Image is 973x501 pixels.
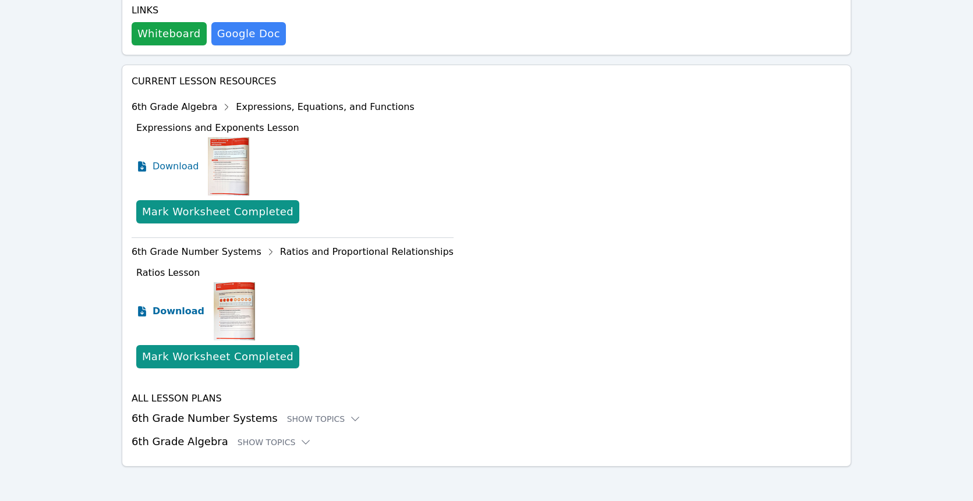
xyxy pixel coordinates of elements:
[214,282,255,340] img: Ratios Lesson
[132,74,841,88] h4: Current Lesson Resources
[132,22,207,45] button: Whiteboard
[136,345,299,368] button: Mark Worksheet Completed
[136,200,299,223] button: Mark Worksheet Completed
[132,392,841,406] h4: All Lesson Plans
[211,22,286,45] a: Google Doc
[238,436,312,448] button: Show Topics
[287,413,362,425] button: Show Topics
[142,349,293,365] div: Mark Worksheet Completed
[132,410,841,427] h3: 6th Grade Number Systems
[136,267,200,278] span: Ratios Lesson
[136,282,204,340] a: Download
[132,434,841,450] h3: 6th Grade Algebra
[132,3,286,17] h4: Links
[136,137,199,196] a: Download
[136,122,299,133] span: Expressions and Exponents Lesson
[153,304,204,318] span: Download
[153,159,199,173] span: Download
[142,204,293,220] div: Mark Worksheet Completed
[208,137,249,196] img: Expressions and Exponents Lesson
[132,98,454,116] div: 6th Grade Algebra Expressions, Equations, and Functions
[132,243,454,261] div: 6th Grade Number Systems Ratios and Proportional Relationships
